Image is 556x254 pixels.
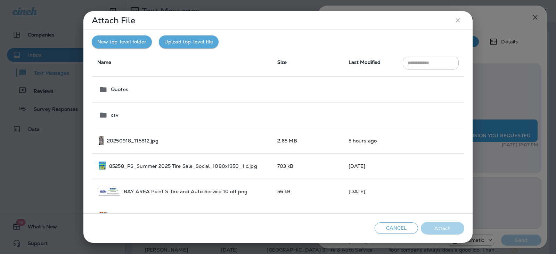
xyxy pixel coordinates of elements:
p: Attach File [92,18,136,23]
td: 5 hours ago [343,128,397,153]
button: Upload top-level file [159,35,219,48]
td: 392 kB [272,204,343,229]
button: close [451,14,464,27]
img: 85258_PS_Summer%202025%20Tire%20Sale_Social_1080x1350_1%20c.jpg [99,162,106,170]
span: Last Modified [349,59,381,65]
span: Size [277,59,287,65]
td: [DATE] [343,204,397,229]
p: Quotes [111,87,128,92]
td: 703 kB [272,153,343,179]
button: Cancel [375,222,418,234]
p: 20250918_115812.jpg [107,138,158,144]
p: BAY AREA Point S Tire and Auto Service 10 off.png [124,189,247,194]
img: 20250918_115812.jpg [99,136,104,145]
td: 56 kB [272,179,343,204]
td: 2.65 MB [272,128,343,153]
td: [DATE] [343,153,397,179]
button: New top-level folder [92,35,152,48]
p: csv [111,112,118,118]
img: GBP%20Image%20720x720%20Point%20S%20Fall%20Tire%20Sale.jpg [99,212,107,221]
p: 85258_PS_Summer 2025 Tire Sale_Social_1080x1350_1 c.jpg [109,163,257,169]
td: [DATE] [343,179,397,204]
img: BAY%20AREA%20Point%20S%20Tire%20and%20Auto%20Service%2010%20off.png [99,187,120,196]
span: Name [97,59,112,65]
